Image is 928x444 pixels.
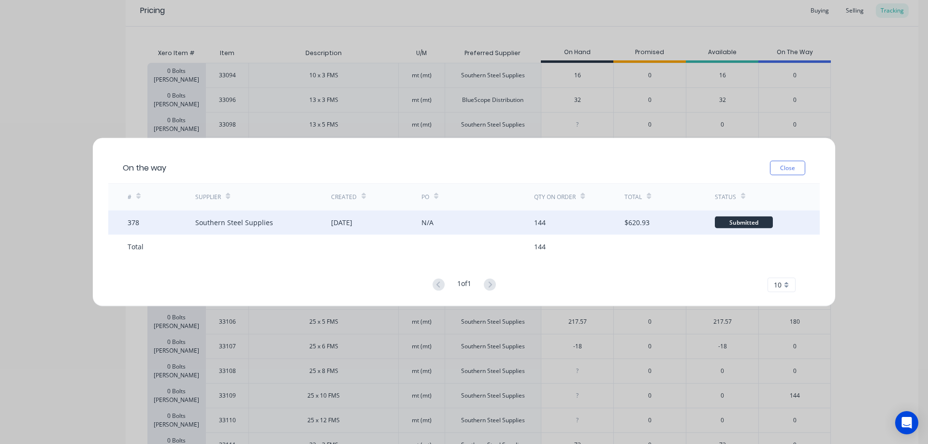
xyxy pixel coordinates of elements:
div: 378 [128,217,139,228]
div: 144 [534,217,546,228]
div: Created [331,193,357,201]
div: Status [715,193,736,201]
div: PO [421,193,429,201]
div: $620.93 [624,217,650,228]
div: Total [624,193,642,201]
div: Submitted [715,216,773,229]
div: N/A [421,217,434,228]
span: 10 [774,280,782,290]
div: 144 [534,242,546,252]
div: Supplier [195,193,221,201]
div: Total [128,242,144,252]
div: # [128,193,131,201]
div: 1 of 1 [457,278,471,292]
div: Open Intercom Messenger [895,411,918,434]
div: Qty on order [534,193,576,201]
button: Close [770,160,805,175]
div: Southern Steel Supplies [195,217,273,228]
div: [DATE] [331,217,352,228]
div: On the way [123,162,166,173]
